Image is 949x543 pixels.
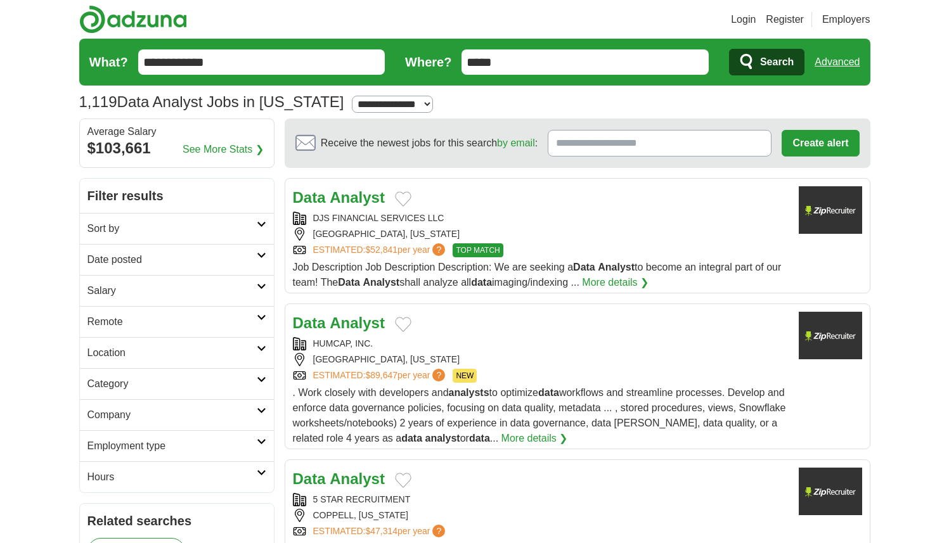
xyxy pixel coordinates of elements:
strong: data [471,277,492,288]
h1: Data Analyst Jobs in [US_STATE] [79,93,344,110]
h2: Filter results [80,179,274,213]
h2: Location [87,345,257,361]
span: $89,647 [365,370,397,380]
h2: Related searches [87,511,266,530]
img: Company logo [799,186,862,234]
div: DJS FINANCIAL SERVICES LLC [293,212,789,225]
div: [GEOGRAPHIC_DATA], [US_STATE] [293,227,789,241]
a: More details ❯ [582,275,649,290]
a: More details ❯ [501,431,568,446]
strong: Analyst [330,314,385,331]
a: Salary [80,275,274,306]
a: Data Analyst [293,314,385,331]
a: Login [731,12,756,27]
strong: Data [573,262,595,272]
span: Receive the newest jobs for this search : [321,136,538,151]
span: $47,314 [365,526,397,536]
a: Remote [80,306,274,337]
strong: Analyst [598,262,635,272]
h2: Date posted [87,252,257,267]
a: ESTIMATED:$52,841per year? [313,243,448,257]
span: ? [432,243,445,256]
strong: data [469,433,490,444]
img: Company logo [799,312,862,359]
span: Job Description Job Description Description: We are seeking a to become an integral part of our t... [293,262,782,288]
span: . Work closely with developers and to optimize workflows and streamline processes. Develop and en... [293,387,786,444]
label: Where? [405,53,451,72]
div: COPPELL, [US_STATE] [293,509,789,522]
a: Hours [80,461,274,492]
h2: Salary [87,283,257,298]
div: [GEOGRAPHIC_DATA], [US_STATE] [293,353,789,366]
span: TOP MATCH [453,243,503,257]
a: Data Analyst [293,470,385,487]
a: Category [80,368,274,399]
span: NEW [453,369,477,383]
strong: Data [293,314,326,331]
span: 1,119 [79,91,117,113]
strong: Data [293,189,326,206]
a: ESTIMATED:$89,647per year? [313,369,448,383]
h2: Category [87,376,257,392]
label: What? [89,53,128,72]
strong: Analyst [363,277,399,288]
a: Employment type [80,430,274,461]
a: See More Stats ❯ [183,142,264,157]
a: Location [80,337,274,368]
a: Advanced [815,49,860,75]
div: 5 STAR RECRUITMENT [293,493,789,506]
button: Add to favorite jobs [395,473,411,488]
a: Employers [822,12,870,27]
a: by email [497,137,535,148]
a: Sort by [80,213,274,244]
img: Company logo [799,468,862,515]
strong: data [401,433,422,444]
span: $52,841 [365,245,397,255]
button: Add to favorite jobs [395,191,411,207]
span: Search [760,49,794,75]
span: ? [432,525,445,537]
button: Search [729,49,804,75]
h2: Sort by [87,221,257,236]
strong: Analyst [330,470,385,487]
a: Register [766,12,804,27]
span: ? [432,369,445,381]
h2: Employment type [87,438,257,454]
a: ESTIMATED:$47,314per year? [313,525,448,538]
a: Data Analyst [293,189,385,206]
div: HUMCAP, INC. [293,337,789,350]
img: Adzuna logo [79,5,187,34]
a: Date posted [80,244,274,275]
h2: Remote [87,314,257,329]
button: Create alert [782,130,859,157]
strong: Data [338,277,360,288]
h2: Company [87,407,257,423]
strong: Analyst [330,189,385,206]
div: $103,661 [87,137,266,160]
a: Company [80,399,274,430]
div: Average Salary [87,127,266,137]
strong: analyst [425,433,460,444]
button: Add to favorite jobs [395,317,411,332]
strong: Data [293,470,326,487]
h2: Hours [87,470,257,485]
strong: analysts [449,387,489,398]
strong: data [538,387,559,398]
